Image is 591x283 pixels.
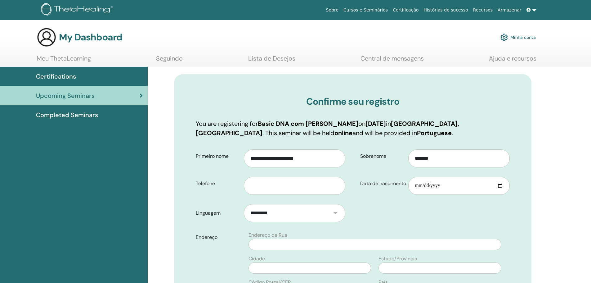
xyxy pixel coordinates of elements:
[421,4,471,16] a: Histórias de sucesso
[191,150,244,162] label: Primeiro nome
[258,120,358,128] b: Basic DNA com [PERSON_NAME]
[37,55,91,67] a: Meu ThetaLearning
[500,30,536,44] a: Minha conta
[341,4,390,16] a: Cursos e Seminários
[41,3,115,17] img: logo.png
[360,55,424,67] a: Central de mensagens
[390,4,421,16] a: Certificação
[356,178,409,189] label: Data de nascimento
[248,255,265,262] label: Cidade
[500,32,508,43] img: cog.svg
[248,231,287,239] label: Endereço da Rua
[196,96,510,107] h3: Confirme seu registro
[36,72,76,81] span: Certifications
[196,119,510,138] p: You are registering for on in . This seminar will be held and will be provided in .
[156,55,183,67] a: Seguindo
[248,55,295,67] a: Lista de Desejos
[191,207,244,219] label: Linguagem
[334,129,352,137] b: online
[471,4,495,16] a: Recursos
[37,27,56,47] img: generic-user-icon.jpg
[191,178,244,189] label: Telefone
[324,4,341,16] a: Sobre
[59,32,122,43] h3: My Dashboard
[489,55,536,67] a: Ajuda e recursos
[356,150,409,162] label: Sobrenome
[36,110,98,120] span: Completed Seminars
[495,4,524,16] a: Armazenar
[365,120,386,128] b: [DATE]
[191,231,245,243] label: Endereço
[417,129,452,137] b: Portuguese
[36,91,95,100] span: Upcoming Seminars
[378,255,417,262] label: Estado/Província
